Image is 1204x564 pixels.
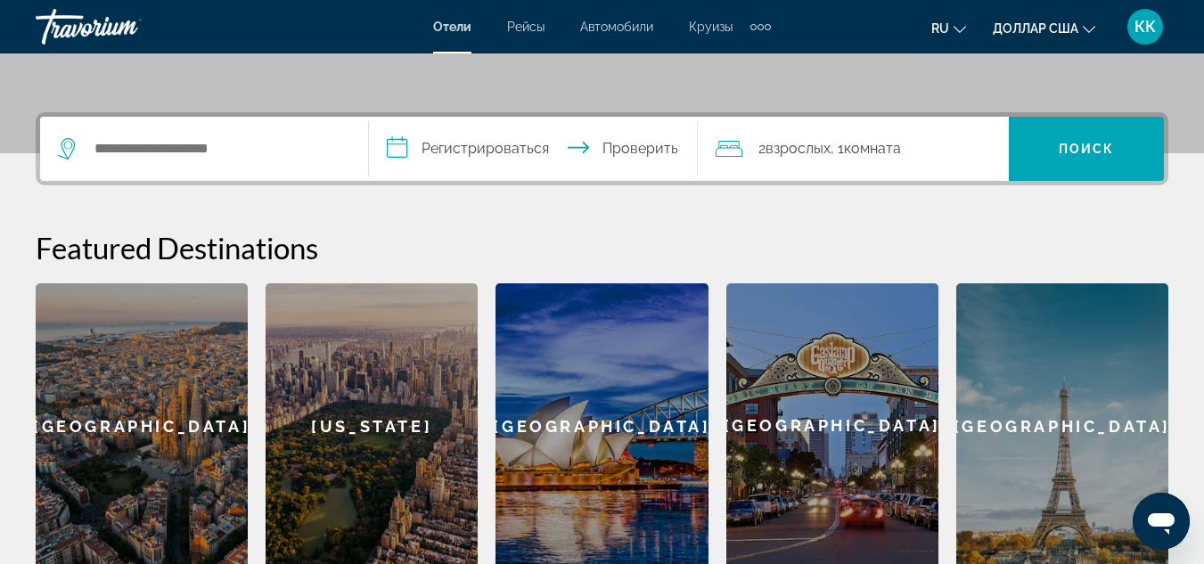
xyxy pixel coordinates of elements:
[844,140,901,157] font: комната
[36,4,214,50] a: Травориум
[931,15,966,41] button: Изменить язык
[831,140,844,157] font: , 1
[433,20,471,34] a: Отели
[507,20,545,34] a: Рейсы
[993,21,1078,36] font: доллар США
[1059,142,1115,156] font: Поиск
[1133,493,1190,550] iframe: Кнопка запуска окна обмена сообщениями
[698,117,1009,181] button: Путешественники: 2 взрослых, 0 детей
[369,117,698,181] button: Даты заезда и выезда
[993,15,1095,41] button: Изменить валюту
[750,12,771,41] button: Дополнительные элементы навигации
[580,20,653,34] a: Автомобили
[1134,17,1156,36] font: КК
[36,230,1168,266] h2: Featured Destinations
[758,140,766,157] font: 2
[1009,117,1164,181] button: Поиск
[689,20,733,34] a: Круизы
[1122,8,1168,45] button: Меню пользователя
[766,140,831,157] font: взрослых
[931,21,949,36] font: ru
[40,117,1164,181] div: Виджет поиска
